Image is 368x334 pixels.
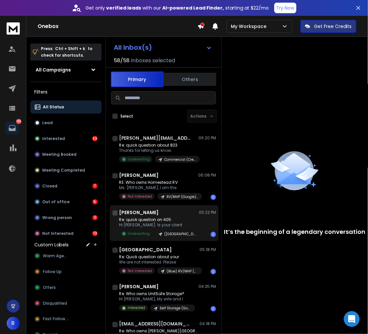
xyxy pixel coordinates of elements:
[30,87,102,97] h3: Filters
[42,183,57,189] p: Closed
[92,183,98,189] div: 7
[164,232,196,237] p: ([GEOGRAPHIC_DATA]) - Agent Campaign *New*
[119,209,159,216] h1: [PERSON_NAME]
[108,41,217,54] button: All Inbox(s)
[43,317,71,322] span: Fast Follow Up
[41,45,92,59] p: Press to check for shortcuts.
[300,20,356,33] button: Get Free Credits
[111,71,164,87] button: Primary
[119,297,195,302] p: Hi [PERSON_NAME], My wife and I
[92,231,98,236] div: 73
[128,194,152,199] p: Not Interested
[86,5,269,11] p: Get only with our starting at $22/mo
[198,173,216,178] p: 06:08 PM
[163,5,224,11] strong: AI-powered Lead Finder,
[6,122,19,135] a: 154
[164,157,196,162] p: Commercial (Crexi) - Campaign
[164,72,216,87] button: Others
[199,210,216,215] p: 05:22 PM
[199,321,216,327] p: 04:18 PM
[119,284,159,290] h1: [PERSON_NAME]
[30,116,102,129] button: Lead
[114,57,130,65] span: 58 / 58
[119,217,198,222] p: Re: quick question on 405
[38,22,198,30] h1: Onebox
[114,44,152,51] h1: All Inbox(s)
[167,194,198,199] p: RV/MHP (Google) - Campaign
[119,254,198,260] p: Re: Quick question about your
[128,268,152,273] p: Not Interested
[43,104,64,110] p: All Status
[30,148,102,161] button: Meeting Booked
[43,269,62,274] span: Follow Up
[92,136,98,141] div: 33
[92,215,98,220] div: 11
[34,241,69,248] h3: Custom Labels
[42,120,53,125] p: Lead
[119,172,159,179] h1: [PERSON_NAME]
[30,297,102,310] button: Disqualified
[119,135,192,141] h1: [PERSON_NAME][EMAIL_ADDRESS][DOMAIN_NAME]
[54,45,86,52] span: Ctrl + Shift + k
[30,100,102,114] button: All Status
[128,231,150,236] p: Underwriting
[7,22,20,35] img: logo
[30,313,102,326] button: Fast Follow Up
[42,215,72,220] p: Wrong person
[42,136,65,141] p: Interested
[119,329,198,334] p: Re: Who owns [PERSON_NAME][GEOGRAPHIC_DATA]
[30,63,102,76] button: All Campaigns
[276,5,294,11] p: Try Now
[128,306,145,311] p: Interested
[43,285,56,290] span: Offers
[16,119,21,124] p: 154
[314,23,352,30] p: Get Free Credits
[30,195,102,209] button: Out of office5
[119,260,198,265] p: We are not interested. Please
[30,180,102,193] button: Closed7
[199,247,216,252] p: 05:18 PM
[30,132,102,145] button: Interested33
[119,143,198,148] p: Re: quick question about 823
[211,232,216,237] div: 1
[160,306,191,311] p: Self Storage (Google) - Campaign
[167,269,198,274] p: (Blue) RV/MHP (Google) - Campaign
[30,265,102,278] button: Follow Up
[30,211,102,224] button: Wrong person11
[224,227,366,237] p: It’s the beginning of a legendary conversation
[42,152,77,157] p: Meeting Booked
[42,168,85,173] p: Meeting Completed
[119,321,192,327] h1: [EMAIL_ADDRESS][DOMAIN_NAME]
[36,67,71,73] h1: All Campaigns
[30,281,102,294] button: Offers
[199,135,216,141] p: 06:20 PM
[274,3,296,13] button: Try Now
[344,311,360,327] div: Open Intercom Messenger
[7,317,20,330] button: B
[30,227,102,240] button: Not Interested73
[107,5,141,11] strong: verified leads
[43,301,67,306] span: Disqualified
[120,114,133,119] label: Select
[119,185,198,190] p: Ms. [PERSON_NAME], I am the
[119,246,172,253] h1: [GEOGRAPHIC_DATA]
[30,249,102,263] button: Warm Agent
[30,164,102,177] button: Meeting Completed
[231,23,269,30] p: My Workspace
[211,195,216,200] div: 1
[42,199,70,205] p: Out of office
[43,253,69,259] span: Warm Agent
[119,180,198,185] p: RE: Who owns Homestead RV
[119,222,198,228] p: Hi [PERSON_NAME]: Is your client
[131,57,175,65] h3: Inboxes selected
[92,199,98,205] div: 5
[42,231,74,236] p: Not Interested
[211,269,216,274] div: 1
[119,148,198,153] p: Thanks for letting us know.
[128,157,150,162] p: Underwriting
[119,292,195,297] p: Re: Who owns UnitSafe Storage?
[211,306,216,312] div: 1
[199,284,216,290] p: 04:35 PM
